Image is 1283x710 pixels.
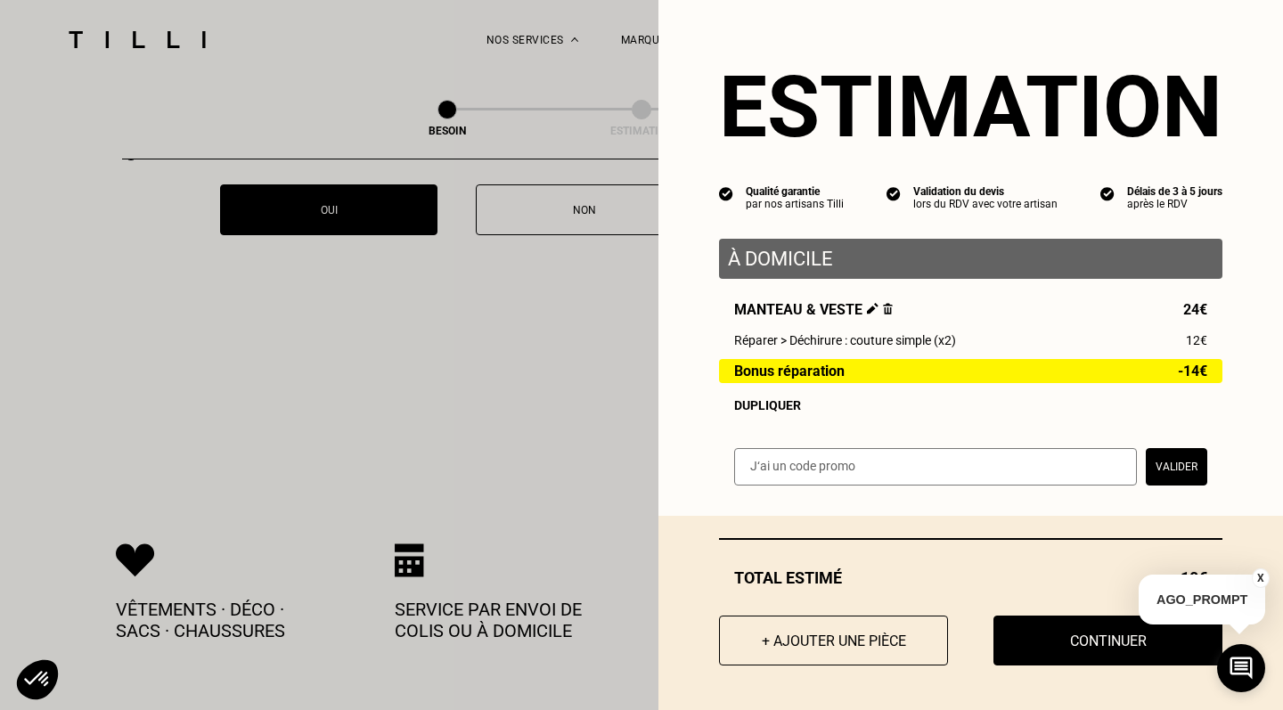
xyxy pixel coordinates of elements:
[746,198,844,210] div: par nos artisans Tilli
[1146,448,1207,486] button: Valider
[1139,575,1265,624] p: AGO_PROMPT
[993,616,1222,665] button: Continuer
[1186,333,1207,347] span: 12€
[887,185,901,201] img: icon list info
[719,568,1222,587] div: Total estimé
[734,448,1137,486] input: J‘ai un code promo
[1252,568,1270,588] button: X
[734,398,1207,412] div: Dupliquer
[1127,198,1222,210] div: après le RDV
[719,185,733,201] img: icon list info
[883,303,893,314] img: Supprimer
[728,248,1214,270] p: À domicile
[719,57,1222,157] section: Estimation
[734,301,893,318] span: Manteau & veste
[867,303,878,314] img: Éditer
[1100,185,1115,201] img: icon list info
[734,363,845,379] span: Bonus réparation
[913,185,1058,198] div: Validation du devis
[913,198,1058,210] div: lors du RDV avec votre artisan
[734,333,956,347] span: Réparer > Déchirure : couture simple (x2)
[719,616,948,665] button: + Ajouter une pièce
[1127,185,1222,198] div: Délais de 3 à 5 jours
[1183,301,1207,318] span: 24€
[1178,363,1207,379] span: -14€
[746,185,844,198] div: Qualité garantie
